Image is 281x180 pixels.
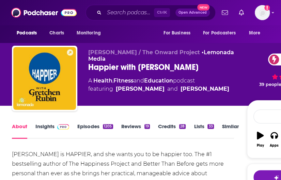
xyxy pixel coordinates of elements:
a: Fitness [113,77,134,84]
span: and [167,85,178,93]
a: Gretchen Rubin [181,85,229,93]
button: open menu [72,27,109,40]
img: User Profile [255,5,270,20]
button: open menu [244,27,269,40]
span: For Business [163,28,190,38]
span: and [134,77,144,84]
button: open menu [159,27,199,40]
div: Search podcasts, credits, & more... [85,5,216,20]
div: 1205 [103,124,113,129]
button: open menu [12,27,46,40]
span: , [112,77,113,84]
div: 33 [207,124,214,129]
a: Reviews19 [121,123,150,139]
button: Play [253,127,267,152]
button: open menu [199,27,246,40]
svg: Add a profile image [264,5,270,11]
button: Open AdvancedNew [175,9,210,17]
div: 19 [144,124,150,129]
a: Similar [222,123,239,139]
a: Episodes1205 [77,123,113,139]
a: Elizabeth Craft [116,85,165,93]
button: Show profile menu [255,5,270,20]
span: [PERSON_NAME] / The Onward Project [88,49,200,56]
img: Happier with Gretchen Rubin [13,47,76,110]
span: Podcasts [17,28,37,38]
div: Apps [270,144,279,148]
span: Charts [49,28,64,38]
div: Play [257,144,264,148]
a: Lists33 [194,123,214,139]
a: Show notifications dropdown [236,7,247,18]
span: featuring [88,85,229,93]
button: Apps [267,127,281,152]
a: Charts [45,27,68,40]
a: Credits28 [158,123,186,139]
a: InsightsPodchaser Pro [35,123,69,139]
span: More [249,28,261,38]
img: Podchaser - Follow, Share and Rate Podcasts [11,6,77,19]
span: Open Advanced [178,11,207,14]
input: Search podcasts, credits, & more... [104,7,154,18]
a: Health [93,77,112,84]
span: Monitoring [76,28,100,38]
div: A podcast [88,77,229,93]
span: New [197,4,209,11]
span: Logged in as Ashley_Beenen [255,5,270,20]
span: For Podcasters [203,28,236,38]
a: Education [144,77,173,84]
span: Ctrl K [154,8,170,17]
div: 28 [179,124,186,129]
span: • [88,49,234,62]
a: Show notifications dropdown [219,7,231,18]
img: Podchaser Pro [57,124,69,130]
a: About [12,123,27,139]
a: Lemonada Media [88,49,234,62]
